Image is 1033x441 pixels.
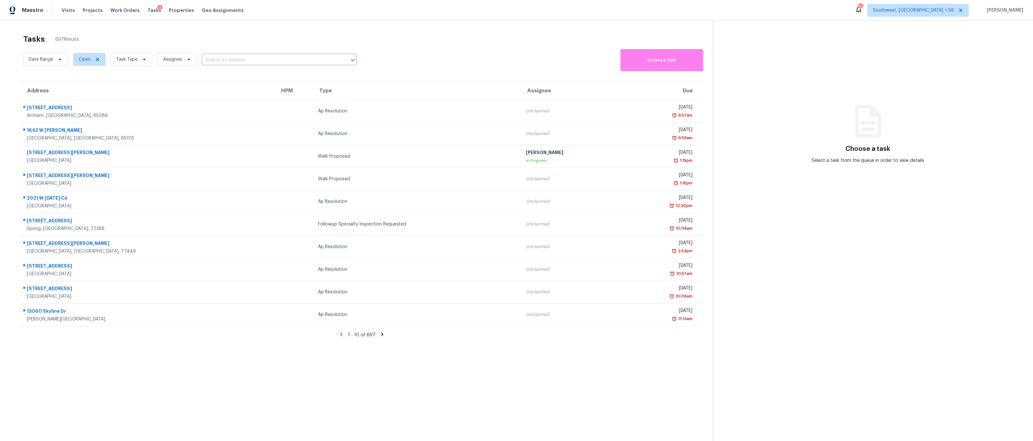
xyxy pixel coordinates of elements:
div: 9:59am [677,135,692,141]
span: Date Range [29,56,53,63]
span: Task Type [116,56,138,63]
div: Walk Proposed [318,153,516,160]
div: 724 [858,4,863,10]
img: Overdue Alarm Icon [673,157,679,164]
div: Ap Resolution [318,198,516,205]
th: Assignee [521,82,621,100]
div: [DATE] [627,240,692,248]
div: Spring, [GEOGRAPHIC_DATA], 77388 [27,226,270,232]
div: 10:06am [674,293,692,299]
div: Select a task from the queue in order to view details [791,157,946,164]
span: Maestro [22,7,43,14]
img: Overdue Alarm Icon [669,225,674,232]
div: [DATE] [627,262,692,270]
div: Ap Resolution [318,131,516,137]
div: [GEOGRAPHIC_DATA] [27,271,270,277]
div: [DATE] [627,285,692,293]
th: Address [21,82,275,100]
div: 12:30pm [674,203,692,209]
th: Due [621,82,702,100]
div: [DATE] [627,172,692,180]
div: [PERSON_NAME] [526,149,616,157]
span: [PERSON_NAME] [984,7,1023,14]
div: [GEOGRAPHIC_DATA] [27,157,270,164]
div: [STREET_ADDRESS] [27,217,270,226]
img: Overdue Alarm Icon [672,316,677,322]
div: 10:57am [675,270,692,277]
div: Unclaimed [526,198,616,205]
div: 10:08am [674,225,692,232]
img: Overdue Alarm Icon [671,248,677,254]
div: 9:57am [677,112,692,119]
div: 11:13am [677,316,692,322]
input: Search by address [202,55,339,65]
span: Southwest, [GEOGRAPHIC_DATA] + 59 [873,7,954,14]
button: Create a Task [620,49,703,71]
div: [DATE] [627,149,692,157]
div: 2:53pm [677,248,692,254]
div: [GEOGRAPHIC_DATA] [27,180,270,187]
div: Ap Resolution [318,244,516,250]
div: [STREET_ADDRESS] [27,263,270,271]
div: [GEOGRAPHIC_DATA] [27,203,270,209]
div: Followup Specialty Inspection Requested [318,221,516,227]
span: Projects [83,7,103,14]
div: 2 [157,5,162,11]
img: Overdue Alarm Icon [672,135,677,141]
img: Overdue Alarm Icon [669,293,674,299]
span: Properties [169,7,194,14]
span: 697 Results [55,36,79,43]
div: [GEOGRAPHIC_DATA], [GEOGRAPHIC_DATA], 77449 [27,248,270,255]
div: 1:15pm [679,180,692,186]
span: 1 - 10 of 697 [348,333,375,337]
div: Unclaimed [526,266,616,273]
span: Tasks [148,8,161,13]
div: [STREET_ADDRESS] [27,104,270,112]
div: In Progress [526,157,616,164]
div: Unclaimed [526,244,616,250]
div: Unclaimed [526,311,616,318]
div: Unclaimed [526,289,616,295]
div: 13060 Skyline Dr [27,308,270,316]
div: Unclaimed [526,176,616,182]
div: [STREET_ADDRESS][PERSON_NAME] [27,240,270,248]
div: [GEOGRAPHIC_DATA], [GEOGRAPHIC_DATA], 85015 [27,135,270,142]
h3: Choose a task [845,146,890,152]
img: Overdue Alarm Icon [669,203,674,209]
div: Anthem, [GEOGRAPHIC_DATA], 85086 [27,112,270,119]
div: Ap Resolution [318,289,516,295]
div: 2021 W [DATE] Cir [27,195,270,203]
img: Overdue Alarm Icon [673,180,679,186]
span: Geo Assignments [202,7,244,14]
div: Walk Proposed [318,176,516,182]
div: Ap Resolution [318,311,516,318]
div: [GEOGRAPHIC_DATA] [27,293,270,300]
span: Work Orders [110,7,140,14]
div: Unclaimed [526,108,616,114]
th: Type [313,82,521,100]
span: Create a Task [624,57,700,64]
span: Open [79,56,91,63]
div: [STREET_ADDRESS][PERSON_NAME] [27,149,270,157]
div: [DATE] [627,217,692,225]
button: Open [348,56,357,65]
img: Overdue Alarm Icon [672,112,677,119]
span: Visits [62,7,75,14]
span: Assignee [163,56,182,63]
th: HPM [275,82,313,100]
div: [STREET_ADDRESS] [27,285,270,293]
h2: Tasks [23,36,45,42]
div: [PERSON_NAME][GEOGRAPHIC_DATA] [27,316,270,322]
div: Ap Resolution [318,108,516,114]
div: [DATE] [627,194,692,203]
div: [DATE] [627,308,692,316]
div: [DATE] [627,104,692,112]
div: Unclaimed [526,131,616,137]
div: [STREET_ADDRESS][PERSON_NAME] [27,172,270,180]
div: [DATE] [627,127,692,135]
div: 1:15pm [679,157,692,164]
div: 1642 W [PERSON_NAME] [27,127,270,135]
div: Ap Resolution [318,266,516,273]
img: Overdue Alarm Icon [670,270,675,277]
div: Unclaimed [526,221,616,227]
